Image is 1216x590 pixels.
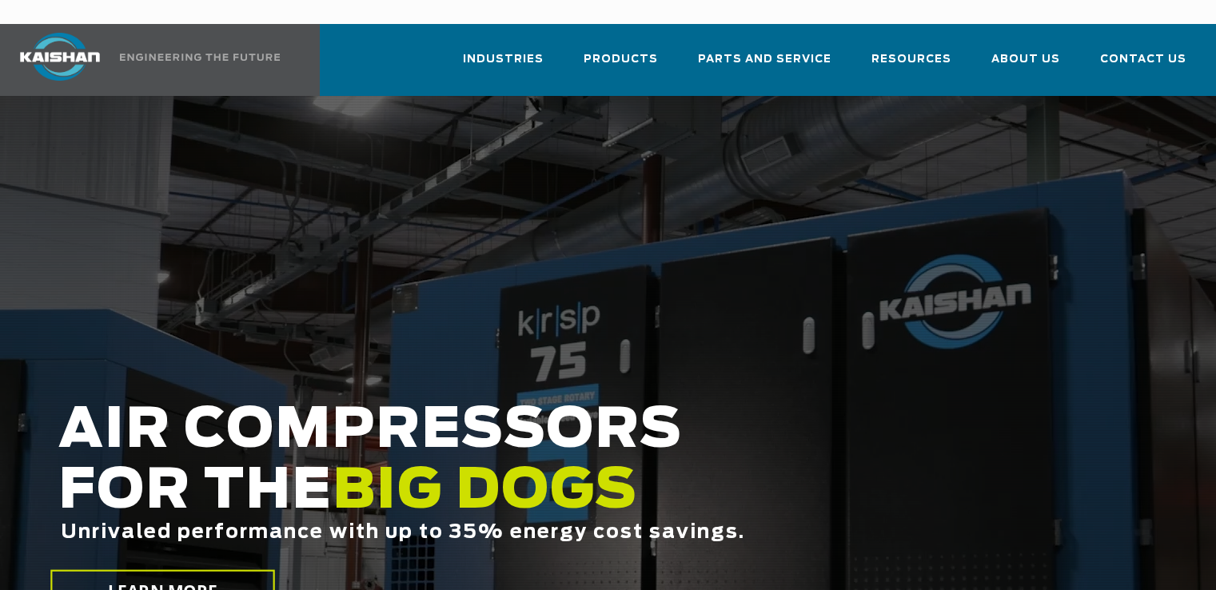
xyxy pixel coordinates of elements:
[698,50,831,69] span: Parts and Service
[871,50,951,69] span: Resources
[698,38,831,93] a: Parts and Service
[584,50,658,69] span: Products
[584,38,658,93] a: Products
[333,464,638,519] span: BIG DOGS
[463,50,544,69] span: Industries
[991,50,1060,69] span: About Us
[61,523,745,542] span: Unrivaled performance with up to 35% energy cost savings.
[120,54,280,61] img: Engineering the future
[1100,50,1186,69] span: Contact Us
[871,38,951,93] a: Resources
[991,38,1060,93] a: About Us
[463,38,544,93] a: Industries
[1100,38,1186,93] a: Contact Us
